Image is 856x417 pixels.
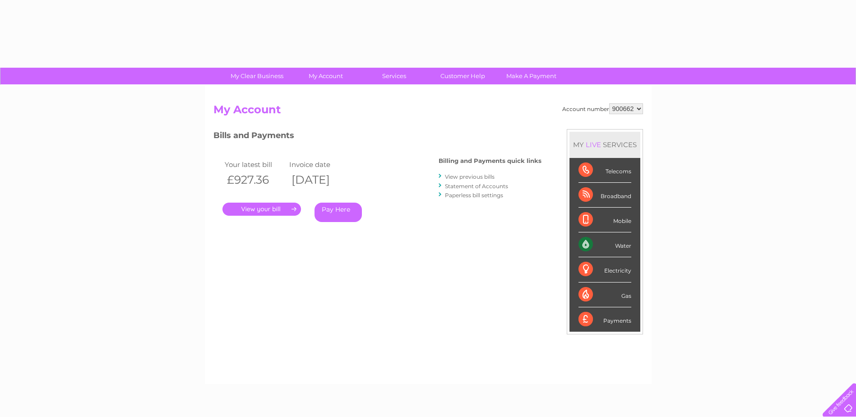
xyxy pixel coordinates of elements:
[445,173,495,180] a: View previous bills
[494,68,569,84] a: Make A Payment
[578,307,631,332] div: Payments
[287,171,352,189] th: [DATE]
[357,68,431,84] a: Services
[439,158,541,164] h4: Billing and Payments quick links
[222,158,287,171] td: Your latest bill
[578,257,631,282] div: Electricity
[445,183,508,190] a: Statement of Accounts
[584,140,603,149] div: LIVE
[578,283,631,307] div: Gas
[578,183,631,208] div: Broadband
[578,158,631,183] div: Telecoms
[213,129,541,145] h3: Bills and Payments
[578,232,631,257] div: Water
[222,171,287,189] th: £927.36
[569,132,640,158] div: MY SERVICES
[213,103,643,120] h2: My Account
[288,68,363,84] a: My Account
[562,103,643,114] div: Account number
[222,203,301,216] a: .
[445,192,503,199] a: Paperless bill settings
[220,68,294,84] a: My Clear Business
[315,203,362,222] a: Pay Here
[287,158,352,171] td: Invoice date
[426,68,500,84] a: Customer Help
[578,208,631,232] div: Mobile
